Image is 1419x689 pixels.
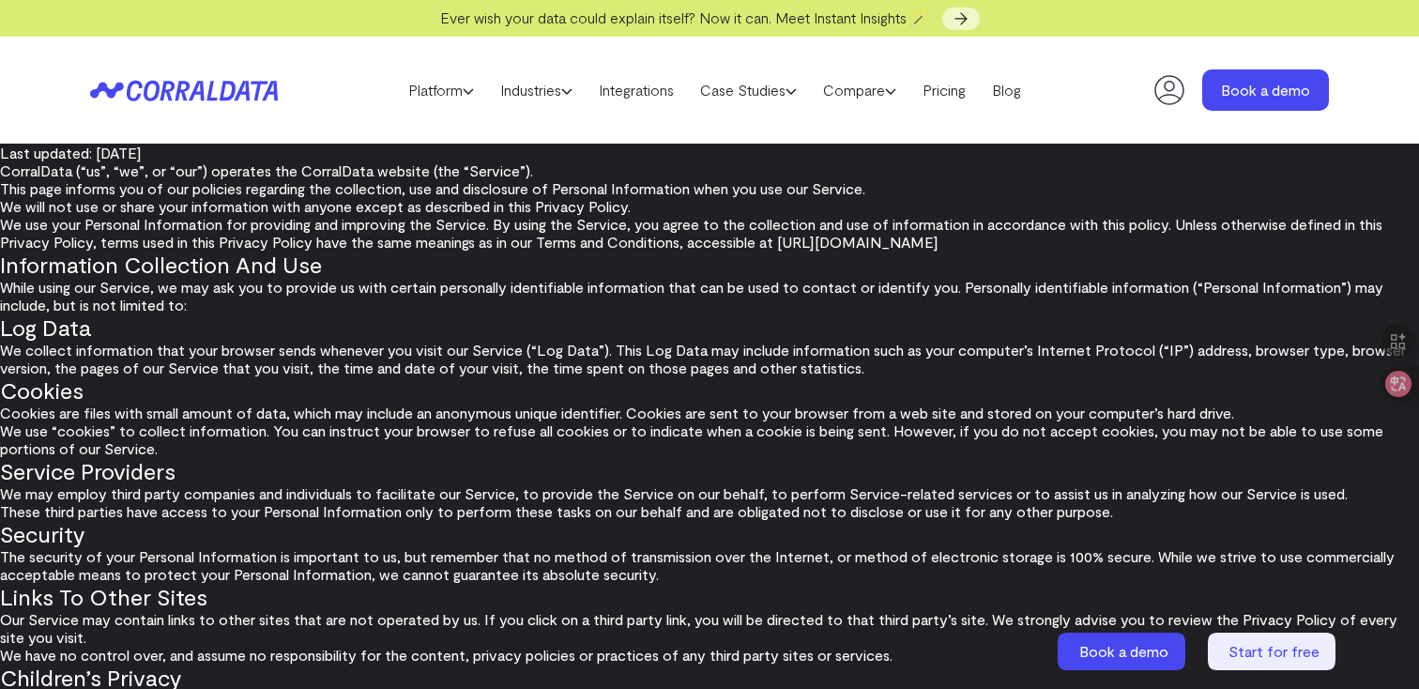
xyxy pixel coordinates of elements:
[1228,642,1320,660] span: Start for free
[810,76,909,104] a: Compare
[1079,642,1168,660] span: Book a demo
[909,76,979,104] a: Pricing
[1202,69,1329,111] a: Book a demo
[395,76,487,104] a: Platform
[487,76,586,104] a: Industries
[440,8,929,26] span: Ever wish your data could explain itself? Now it can. Meet Instant Insights 🪄
[687,76,810,104] a: Case Studies
[1058,633,1189,670] a: Book a demo
[586,76,687,104] a: Integrations
[1208,633,1339,670] a: Start for free
[979,76,1034,104] a: Blog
